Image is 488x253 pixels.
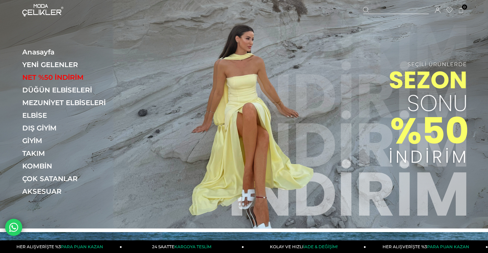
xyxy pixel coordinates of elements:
span: KARGOYA TESLİM [174,244,211,249]
a: DIŞ GİYİM [22,124,116,132]
a: 0 [459,8,464,13]
span: 0 [462,4,467,10]
a: KOMBİN [22,162,116,170]
span: PARA PUAN KAZAN [61,244,103,249]
a: ELBİSE [22,111,116,119]
a: TAKIM [22,149,116,157]
a: 24 SAATTEKARGOYA TESLİM [122,240,244,253]
a: HER ALIŞVERİŞTE %3PARA PUAN KAZAN [366,240,488,253]
a: YENİ GELENLER [22,61,116,69]
a: Anasayfa [22,48,116,56]
a: NET %50 İNDİRİM [22,73,116,81]
a: ÇOK SATANLAR [22,175,116,183]
a: KOLAY VE HIZLIİADE & DEĞİŞİM! [244,240,366,253]
a: AKSESUAR [22,187,116,195]
a: DÜĞÜN ELBİSELERİ [22,86,116,94]
span: PARA PUAN KAZAN [427,244,469,249]
span: İADE & DEĞİŞİM! [303,244,338,249]
img: logo [22,4,63,16]
a: MEZUNİYET ELBİSELERİ [22,99,116,107]
a: GİYİM [22,137,116,145]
